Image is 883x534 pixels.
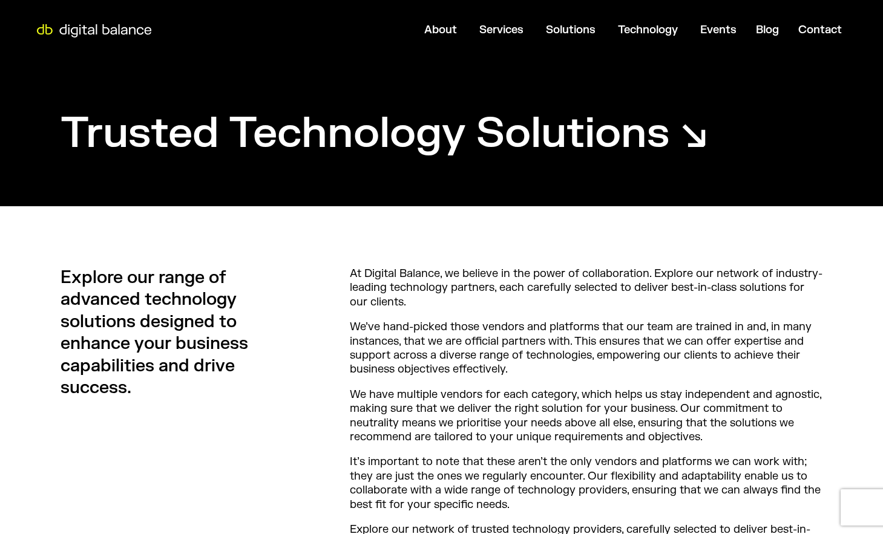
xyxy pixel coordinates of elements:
a: Contact [798,23,842,37]
a: About [424,23,457,37]
h3: Explore our range of advanced technology solutions designed to enhance your business capabilities... [61,267,289,399]
p: It’s important to note that these aren’t the only vendors and platforms we can work with; they ar... [350,455,822,512]
p: We have multiple vendors for each category, which helps us stay independent and agnostic, making ... [350,388,822,444]
a: Services [479,23,524,37]
nav: Menu [159,18,852,42]
a: Technology [618,23,678,37]
a: Events [700,23,737,37]
p: We’ve hand-picked those vendors and platforms that our team are trained in and, in many instances... [350,320,822,377]
h1: Trusted Technology Solutions ↘︎ [61,106,708,161]
p: At Digital Balance, we believe in the power of collaboration. Explore our network of industry-lea... [350,267,822,309]
a: Blog [756,23,779,37]
img: Digital Balance logo [30,24,158,37]
div: Menu Toggle [159,18,852,42]
a: Solutions [546,23,596,37]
